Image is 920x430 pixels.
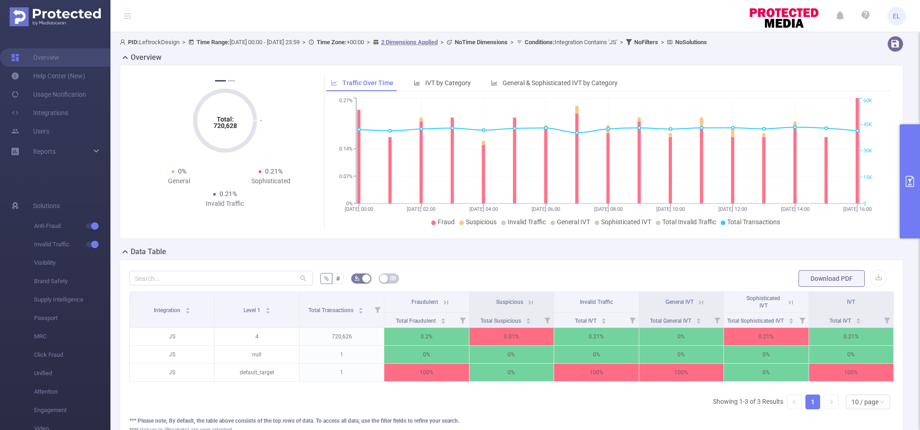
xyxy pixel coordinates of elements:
[438,218,455,226] span: Fraud
[345,206,373,212] tspan: [DATE] 00:00
[339,98,353,104] tspan: 0.27%
[220,190,237,198] span: 0.21%
[650,318,693,324] span: Total General IVT
[11,67,85,85] a: Help Center (New)
[215,80,226,81] button: 1
[856,317,861,322] div: Sort
[339,174,353,180] tspan: 0.07%
[265,306,271,312] div: Sort
[185,306,190,309] i: icon: caret-up
[508,218,546,226] span: Invalid Traffic
[384,364,469,381] p: 100%
[805,395,820,409] li: 1
[300,328,384,345] p: 720,626
[346,201,353,207] tspan: 0%
[792,399,797,405] i: icon: left
[214,328,299,345] p: 4
[185,310,190,313] i: icon: caret-down
[594,206,623,212] tspan: [DATE] 08:00
[727,318,785,324] span: Total Sophisticated IVT
[34,217,110,235] span: Anti-Fraud
[197,39,230,46] b: Time Range:
[863,148,872,154] tspan: 30K
[11,48,59,67] a: Overview
[696,320,701,323] i: icon: caret-down
[384,346,469,363] p: 0%
[724,364,808,381] p: 0%
[407,206,436,212] tspan: [DATE] 02:00
[469,346,554,363] p: 0%
[455,39,508,46] b: No Time Dimensions
[317,39,347,46] b: Time Zone:
[724,328,808,345] p: 0.21%
[639,364,723,381] p: 100%
[781,206,810,212] tspan: [DATE] 14:00
[34,309,110,327] span: Passport
[696,317,701,322] div: Sort
[809,328,894,345] p: 0.21%
[675,39,707,46] b: No Solutions
[456,313,469,327] i: Filter menu
[34,235,110,254] span: Invalid Traffic
[179,39,188,46] span: >
[601,317,606,320] i: icon: caret-up
[34,364,110,383] span: Unified
[696,317,701,320] i: icon: caret-up
[128,39,139,46] b: PID:
[130,346,214,363] p: JS
[863,98,872,104] tspan: 60K
[554,346,638,363] p: 0%
[639,346,723,363] p: 0%
[300,364,384,381] p: 1
[575,318,598,324] span: Total IVT
[796,313,809,327] i: Filter menu
[425,79,471,87] span: IVT by Category
[130,328,214,345] p: JS
[364,39,373,46] span: >
[658,39,667,46] span: >
[34,254,110,272] span: Visibility
[381,39,438,46] u: 2 Dimensions Applied
[34,401,110,419] span: Engagement
[34,291,110,309] span: Supply Intelligence
[879,399,885,406] i: icon: down
[601,218,651,226] span: Sophisticated IVT
[508,39,516,46] span: >
[213,122,237,129] tspan: 720,628
[491,80,498,86] i: icon: bar-chart
[856,317,861,320] i: icon: caret-up
[179,199,271,209] div: Invalid Traffic
[336,275,340,282] span: #
[438,39,446,46] span: >
[34,327,110,346] span: MRC
[466,218,497,226] span: Suspicious
[440,317,446,320] i: icon: caret-up
[656,206,685,212] tspan: [DATE] 10:00
[847,299,855,305] span: IVT
[526,317,531,320] i: icon: caret-up
[863,122,872,128] tspan: 45K
[503,79,618,87] span: General & Sophisticated IVT by Category
[354,275,360,281] i: icon: bg-colors
[342,79,393,87] span: Traffic Over Time
[228,80,235,81] button: 2
[634,39,658,46] b: No Filters
[469,206,498,212] tspan: [DATE] 04:00
[331,80,337,86] i: icon: line-chart
[880,313,893,327] i: Filter menu
[384,328,469,345] p: 0.2%
[727,218,780,226] span: Total Transactions
[133,176,225,186] div: General
[526,320,531,323] i: icon: caret-down
[480,318,522,324] span: Total Suspicious
[809,346,894,363] p: 0%
[856,320,861,323] i: icon: caret-down
[339,146,353,152] tspan: 0.14%
[178,168,186,175] span: 0%
[265,310,270,313] i: icon: caret-down
[120,39,707,46] span: LeftrockDesign [DATE] 00:00 - [DATE] 23:59 +00:00
[129,271,313,285] input: Search...
[33,142,56,161] a: Reports
[225,176,317,186] div: Sophisticated
[11,85,86,104] a: Usage Notification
